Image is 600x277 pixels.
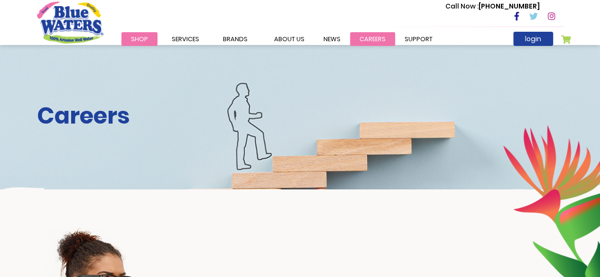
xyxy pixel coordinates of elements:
a: support [395,32,442,46]
a: store logo [37,1,103,43]
p: [PHONE_NUMBER] [445,1,540,11]
span: Call Now : [445,1,479,11]
a: News [314,32,350,46]
a: careers [350,32,395,46]
a: login [513,32,553,46]
span: Brands [223,35,248,44]
span: Shop [131,35,148,44]
span: Services [172,35,199,44]
h2: Careers [37,102,563,130]
a: about us [265,32,314,46]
